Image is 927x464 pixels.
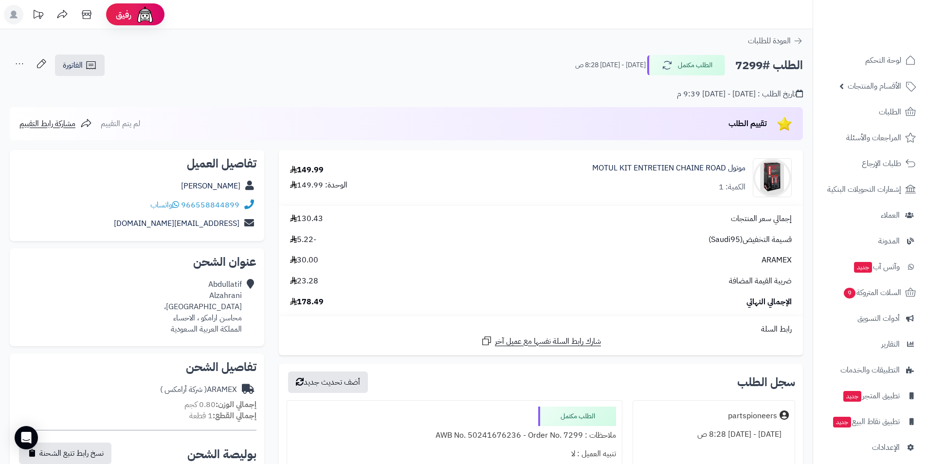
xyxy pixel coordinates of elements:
[290,180,347,191] div: الوحدة: 149.99
[819,281,921,304] a: السلات المتروكة9
[187,448,256,460] h2: بوليصة الشحن
[481,335,601,347] a: شارك رابط السلة نفسها مع عميل آخر
[843,286,901,299] span: السلات المتروكة
[861,27,918,48] img: logo-2.png
[729,276,792,287] span: ضريبة القيمة المضافة
[575,60,646,70] small: [DATE] - [DATE] 8:28 ص
[748,35,803,47] a: العودة للطلبات
[19,118,92,130] a: مشاركة رابط التقييم
[495,336,601,347] span: شارك رابط السلة نفسها مع عميل آخر
[819,384,921,408] a: تطبيق المتجرجديد
[709,234,792,245] span: قسيمة التخفيض(Saudi95)
[55,55,105,76] a: الفاتورة
[857,312,900,325] span: أدوات التسويق
[293,445,616,464] div: تنبيه العميل : لا
[848,79,901,93] span: الأقسام والمنتجات
[865,54,901,67] span: لوحة التحكم
[639,425,789,444] div: [DATE] - [DATE] 8:28 ص
[819,229,921,253] a: المدونة
[832,415,900,428] span: تطبيق نقاط البيع
[833,417,851,427] span: جديد
[283,324,799,335] div: رابط السلة
[18,158,256,169] h2: تفاصيل العميل
[854,262,872,273] span: جديد
[881,337,900,351] span: التقارير
[18,361,256,373] h2: تفاصيل الشحن
[872,441,900,454] span: الإعدادات
[819,152,921,175] a: طلبات الإرجاع
[879,105,901,119] span: الطلبات
[819,178,921,201] a: إشعارات التحويلات البنكية
[164,279,242,334] div: Abdullatif Alzahrani [GEOGRAPHIC_DATA]، محاسن ارامكو ، الاحساء المملكة العربية السعودية
[731,213,792,224] span: إجمالي سعر المنتجات
[181,199,239,211] a: 966558844899
[719,182,745,193] div: الكمية: 1
[819,307,921,330] a: أدوات التسويق
[746,297,792,308] span: الإجمالي النهائي
[647,55,725,75] button: الطلب مكتمل
[293,426,616,445] div: ملاحظات : AWB No. 50241676236 - Order No. 7299
[116,9,131,20] span: رفيق
[63,59,83,71] span: الفاتورة
[762,255,792,266] span: ARAMEX
[753,158,791,197] img: 1752253265-WhatsApp%20Image%202025-07-11%20at%207.57.27%20PM-90x90.jpeg
[213,410,256,422] strong: إجمالي القطع:
[290,276,318,287] span: 23.28
[150,199,179,211] a: واتساب
[19,443,111,464] button: نسخ رابط تتبع الشحنة
[881,208,900,222] span: العملاء
[114,218,239,229] a: [EMAIL_ADDRESS][DOMAIN_NAME]
[216,399,256,410] strong: إجمالي الوزن:
[189,410,256,422] small: 1 قطعة
[288,371,368,393] button: أضف تحديث جديد
[819,436,921,459] a: الإعدادات
[735,56,803,75] h2: الطلب #7299
[26,5,50,27] a: تحديثات المنصة
[878,234,900,248] span: المدونة
[862,157,901,170] span: طلبات الإرجاع
[184,399,256,410] small: 0.80 كجم
[101,118,140,130] span: لم يتم التقييم
[728,118,767,130] span: تقييم الطلب
[677,89,803,100] div: تاريخ الطلب : [DATE] - [DATE] 9:39 م
[748,35,791,47] span: العودة للطلبات
[844,288,855,298] span: 9
[819,49,921,72] a: لوحة التحكم
[737,376,795,388] h3: سجل الطلب
[538,407,616,426] div: الطلب مكتمل
[290,213,323,224] span: 130.43
[819,126,921,149] a: المراجعات والأسئلة
[840,363,900,377] span: التطبيقات والخدمات
[135,5,155,24] img: ai-face.png
[728,410,777,422] div: partspioneers
[18,256,256,268] h2: عنوان الشحن
[160,384,207,395] span: ( شركة أرامكس )
[819,333,921,356] a: التقارير
[827,183,901,196] span: إشعارات التحويلات البنكية
[853,260,900,274] span: وآتس آب
[819,255,921,278] a: وآتس آبجديد
[819,410,921,433] a: تطبيق نقاط البيعجديد
[846,131,901,145] span: المراجعات والأسئلة
[160,384,237,395] div: ARAMEX
[842,389,900,403] span: تطبيق المتجر
[592,163,745,174] a: موتول MOTUL KIT ENTRETIEN CHAINE ROAD
[290,165,324,176] div: 149.99
[290,297,324,308] span: 178.49
[19,118,75,130] span: مشاركة رابط التقييم
[181,180,240,192] a: [PERSON_NAME]
[819,204,921,227] a: العملاء
[819,100,921,124] a: الطلبات
[15,426,38,449] div: Open Intercom Messenger
[290,255,318,266] span: 30.00
[843,391,861,402] span: جديد
[39,447,104,459] span: نسخ رابط تتبع الشحنة
[290,234,316,245] span: -5.22
[819,358,921,382] a: التطبيقات والخدمات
